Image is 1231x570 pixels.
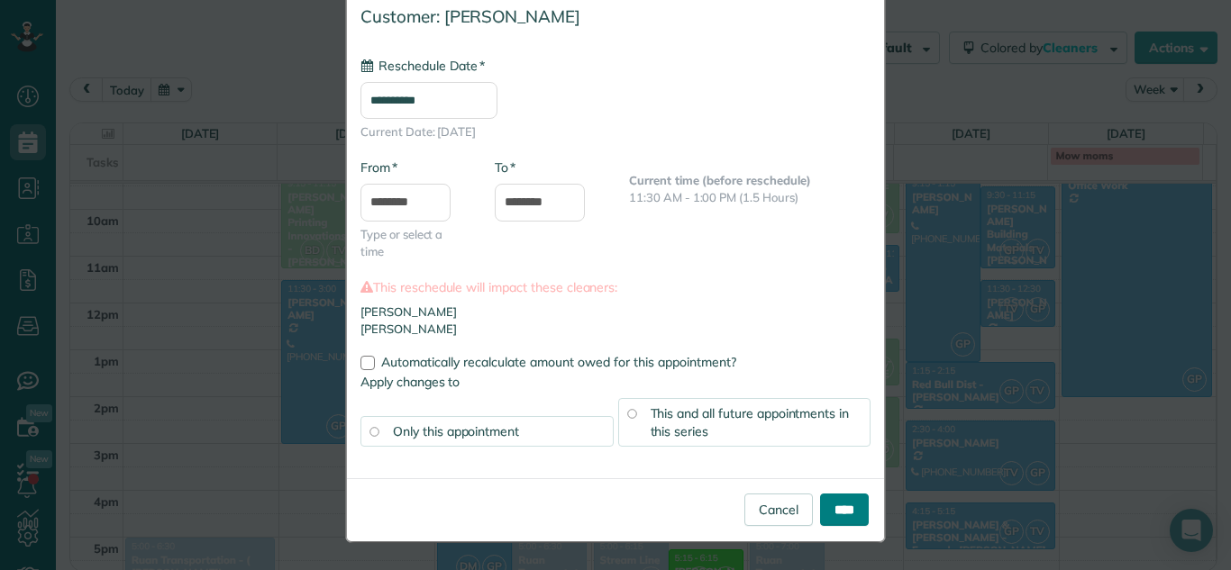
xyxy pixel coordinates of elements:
[360,303,871,321] li: [PERSON_NAME]
[360,321,871,338] li: [PERSON_NAME]
[627,409,636,418] input: This and all future appointments in this series
[360,7,871,26] h4: Customer: [PERSON_NAME]
[360,373,871,391] label: Apply changes to
[369,427,378,436] input: Only this appointment
[360,57,485,75] label: Reschedule Date
[393,423,519,439] span: Only this appointment
[381,354,736,370] span: Automatically recalculate amount owed for this appointment?
[360,158,397,176] label: From
[360,226,468,260] span: Type or select a time
[495,158,515,176] label: To
[629,189,871,206] p: 11:30 AM - 1:00 PM (1.5 Hours)
[360,123,871,140] span: Current Date: [DATE]
[629,173,811,187] b: Current time (before reschedule)
[651,405,850,439] span: This and all future appointments in this series
[360,278,871,296] label: This reschedule will impact these cleaners:
[744,493,813,526] a: Cancel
